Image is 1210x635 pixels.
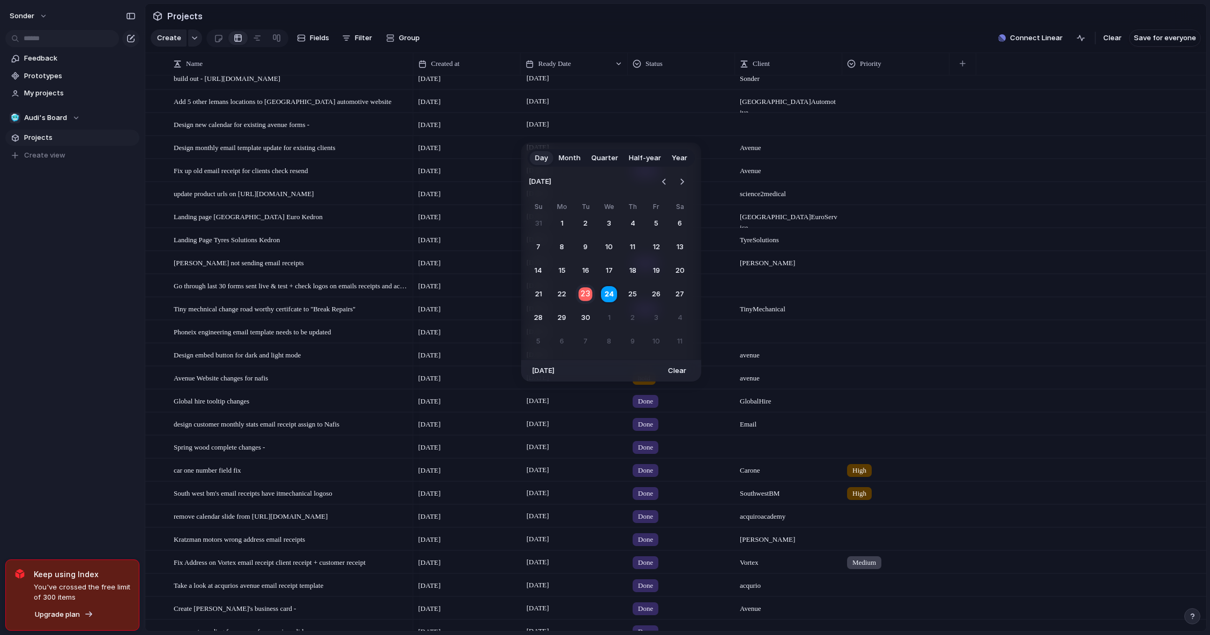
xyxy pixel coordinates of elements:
button: Wednesday, September 24th, 2025, selected [599,285,619,304]
button: Saturday, September 27th, 2025 [670,285,689,304]
th: Tuesday [576,202,595,214]
button: Wednesday, October 1st, 2025 [599,308,619,327]
button: Tuesday, September 30th, 2025 [576,308,595,327]
button: Sunday, August 31st, 2025 [529,214,548,233]
button: Quarter [586,150,623,167]
th: Saturday [670,202,689,214]
button: Monday, September 8th, 2025 [552,237,571,257]
button: Thursday, October 9th, 2025 [623,332,642,351]
button: Sunday, September 14th, 2025 [529,261,548,280]
button: Go to the Next Month [674,174,689,189]
button: Month [553,150,586,167]
button: Saturday, September 13th, 2025 [670,237,689,257]
th: Monday [552,202,571,214]
button: Go to the Previous Month [657,174,672,189]
th: Thursday [623,202,642,214]
button: Thursday, September 18th, 2025 [623,261,642,280]
button: Tuesday, September 2nd, 2025 [576,214,595,233]
button: Friday, September 26th, 2025 [647,285,666,304]
span: Year [672,153,687,163]
button: Thursday, September 11th, 2025 [623,237,642,257]
span: Day [535,153,548,163]
span: [DATE] [529,170,551,193]
table: September 2025 [529,202,689,351]
button: Today, Tuesday, September 23rd, 2025 [575,284,596,305]
button: Saturday, October 11th, 2025 [670,332,689,351]
button: Half-year [623,150,666,167]
th: Friday [647,202,666,214]
span: [DATE] [532,365,554,376]
span: Clear [668,365,686,376]
button: Thursday, September 25th, 2025 [623,285,642,304]
button: Monday, October 6th, 2025 [552,332,571,351]
button: Saturday, September 20th, 2025 [670,261,689,280]
button: Friday, October 3rd, 2025 [647,308,666,327]
button: Thursday, September 4th, 2025 [623,214,642,233]
button: Sunday, October 5th, 2025 [529,332,548,351]
button: Day [530,150,553,167]
button: Monday, September 1st, 2025 [552,214,571,233]
button: Sunday, September 7th, 2025 [529,237,548,257]
button: Tuesday, September 16th, 2025 [576,261,595,280]
button: Wednesday, September 10th, 2025 [599,237,619,257]
button: Wednesday, September 17th, 2025 [599,261,619,280]
button: Thursday, October 2nd, 2025 [623,308,642,327]
button: Year [666,150,693,167]
th: Sunday [529,202,548,214]
button: Saturday, October 4th, 2025 [670,308,689,327]
button: Monday, September 29th, 2025 [552,308,571,327]
button: Friday, September 12th, 2025 [647,237,666,257]
button: Tuesday, September 9th, 2025 [576,237,595,257]
button: Wednesday, October 8th, 2025 [599,332,619,351]
span: Quarter [591,153,618,163]
button: Tuesday, October 7th, 2025 [576,332,595,351]
button: Monday, September 15th, 2025 [552,261,571,280]
button: Sunday, September 21st, 2025 [529,285,548,304]
button: Friday, September 5th, 2025 [647,214,666,233]
span: Month [559,153,581,163]
button: Sunday, September 28th, 2025 [529,308,548,327]
button: Monday, September 22nd, 2025 [552,285,571,304]
span: Half-year [629,153,661,163]
button: Friday, October 10th, 2025 [647,332,666,351]
button: Clear [664,363,691,378]
th: Wednesday [599,202,619,214]
button: Saturday, September 6th, 2025 [670,214,689,233]
button: Friday, September 19th, 2025 [647,261,666,280]
button: Wednesday, September 3rd, 2025 [599,214,619,233]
